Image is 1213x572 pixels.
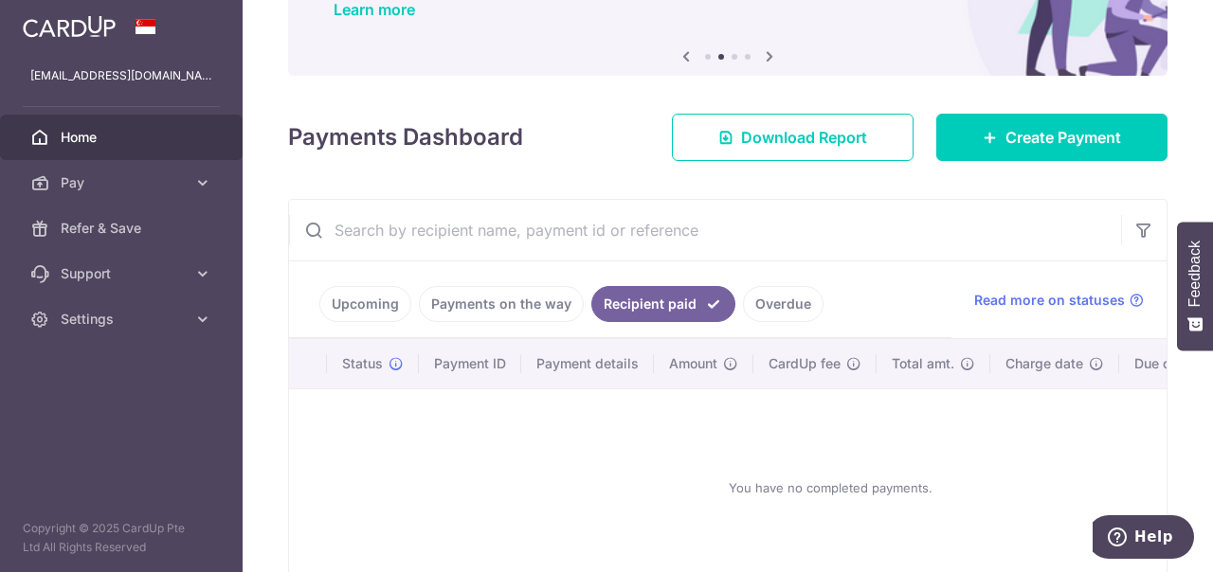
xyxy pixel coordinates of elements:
[1134,354,1191,373] span: Due date
[342,354,383,373] span: Status
[936,114,1168,161] a: Create Payment
[521,339,654,388] th: Payment details
[61,128,186,147] span: Home
[743,286,824,322] a: Overdue
[319,286,411,322] a: Upcoming
[23,15,116,38] img: CardUp
[974,291,1125,310] span: Read more on statuses
[61,173,186,192] span: Pay
[769,354,841,373] span: CardUp fee
[1005,126,1121,149] span: Create Payment
[30,66,212,85] p: [EMAIL_ADDRESS][DOMAIN_NAME]
[419,339,521,388] th: Payment ID
[974,291,1144,310] a: Read more on statuses
[672,114,914,161] a: Download Report
[892,354,954,373] span: Total amt.
[741,126,867,149] span: Download Report
[1177,222,1213,350] button: Feedback - Show survey
[669,354,717,373] span: Amount
[289,200,1121,260] input: Search by recipient name, payment id or reference
[61,219,186,238] span: Refer & Save
[61,310,186,329] span: Settings
[419,286,584,322] a: Payments on the way
[1093,515,1194,563] iframe: Opens a widget where you can find more information
[288,120,523,154] h4: Payments Dashboard
[1005,354,1083,373] span: Charge date
[1186,241,1204,307] span: Feedback
[61,264,186,283] span: Support
[591,286,735,322] a: Recipient paid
